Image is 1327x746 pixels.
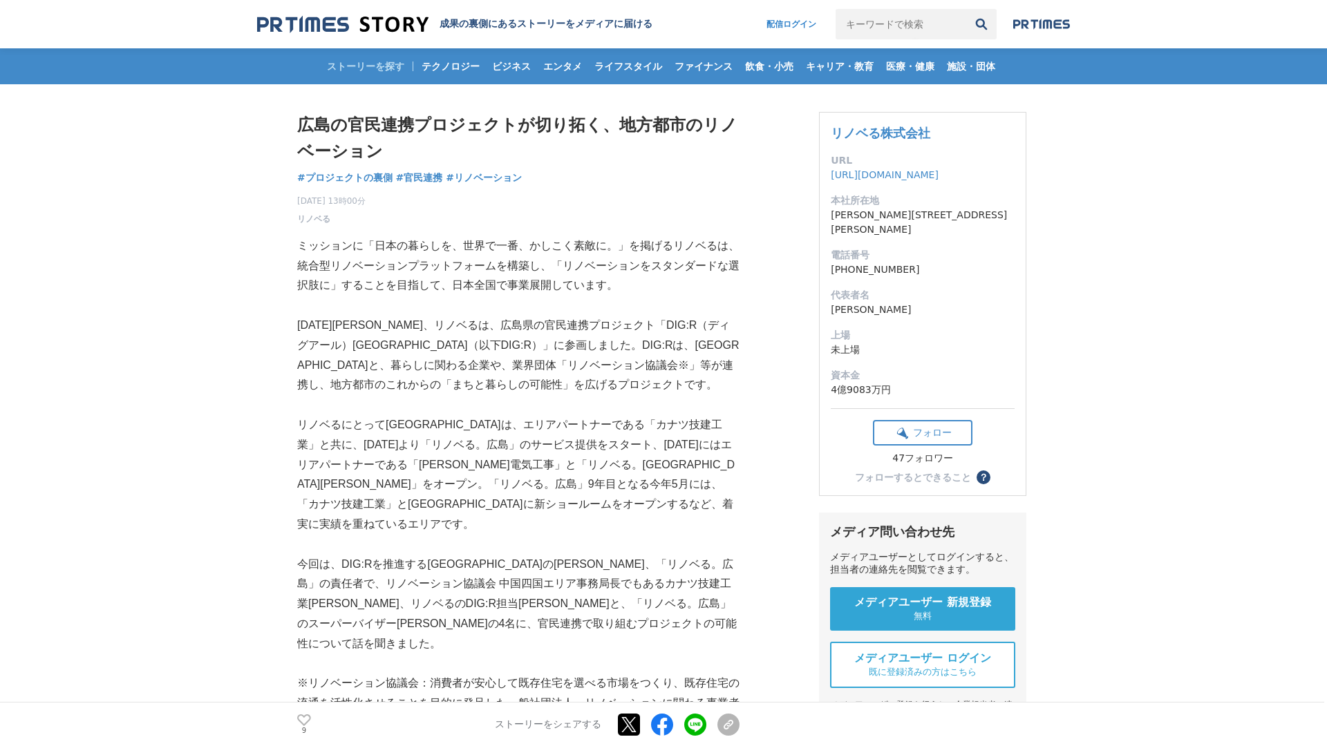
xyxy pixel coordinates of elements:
a: 配信ログイン [753,9,830,39]
a: #リノベーション [446,171,522,185]
span: 飲食・小売 [740,60,799,73]
a: 施設・団体 [941,48,1001,84]
a: #プロジェクトの裏側 [297,171,393,185]
a: エンタメ [538,48,587,84]
button: 検索 [966,9,997,39]
h1: 広島の官民連携プロジェクトが切り拓く、地方都市のリノベーション [297,112,740,165]
p: [DATE][PERSON_NAME]、リノベるは、広島県の官民連携プロジェクト「DIG:R（ディグアール）[GEOGRAPHIC_DATA]（以下DIG:R）」に参画しました。DIG:Rは、[... [297,316,740,395]
span: エンタメ [538,60,587,73]
p: ※リノベーション協議会：消費者が安心して既存住宅を選べる市場をつくり、既存住宅の流通を活性化させることを目的に発足した一般社団法人。リノベーションに関わる事業者737社（カナツ技建工業とリノベる... [297,673,740,733]
a: リノベる [297,213,330,225]
dt: 電話番号 [831,248,1015,262]
dt: 資本金 [831,368,1015,383]
span: ライフスタイル [589,60,668,73]
span: メディアユーザー ログイン [854,651,991,666]
a: 成果の裏側にあるストーリーをメディアに届ける 成果の裏側にあるストーリーをメディアに届ける [257,15,652,34]
button: ？ [977,470,990,484]
dt: 上場 [831,328,1015,343]
dt: 代表者名 [831,288,1015,303]
span: ビジネス [487,60,536,73]
span: キャリア・教育 [800,60,879,73]
img: prtimes [1013,19,1070,30]
span: 施設・団体 [941,60,1001,73]
dd: [PHONE_NUMBER] [831,262,1015,277]
span: [DATE] 13時00分 [297,195,366,207]
p: 9 [297,727,311,734]
h2: 成果の裏側にあるストーリーをメディアに届ける [440,18,652,30]
div: フォローするとできること [855,472,971,482]
span: #官民連携 [396,171,443,184]
dd: 未上場 [831,343,1015,357]
p: ストーリーをシェアする [495,718,601,731]
span: ファイナンス [669,60,738,73]
dd: [PERSON_NAME] [831,303,1015,317]
a: テクノロジー [416,48,485,84]
div: メディアユーザーとしてログインすると、担当者の連絡先を閲覧できます。 [830,551,1015,576]
p: リノベるにとって[GEOGRAPHIC_DATA]は、エリアパートナーである「カナツ技建工業」と共に、[DATE]より「リノベる。広島」のサービス提供をスタート、[DATE]にはエリアパートナー... [297,415,740,535]
a: 医療・健康 [881,48,940,84]
span: 医療・健康 [881,60,940,73]
span: #プロジェクトの裏側 [297,171,393,184]
a: #官民連携 [396,171,443,185]
a: リノベる株式会社 [831,126,930,140]
span: テクノロジー [416,60,485,73]
span: #リノベーション [446,171,522,184]
span: メディアユーザー 新規登録 [854,595,991,610]
input: キーワードで検索 [836,9,966,39]
a: メディアユーザー 新規登録 無料 [830,587,1015,631]
span: 無料 [914,610,932,622]
dt: URL [831,153,1015,168]
dd: [PERSON_NAME][STREET_ADDRESS][PERSON_NAME] [831,208,1015,237]
span: ？ [979,472,988,482]
img: 成果の裏側にあるストーリーをメディアに届ける [257,15,429,34]
a: [URL][DOMAIN_NAME] [831,169,939,180]
a: メディアユーザー ログイン 既に登録済みの方はこちら [830,642,1015,688]
a: キャリア・教育 [800,48,879,84]
div: 47フォロワー [873,452,972,465]
p: 今回は、DIG:Rを推進する[GEOGRAPHIC_DATA]の[PERSON_NAME]、「リノベる。広島」の責任者で、リノベーション協議会 中国四国エリア事務局長でもあるカナツ技建工業[PE... [297,555,740,654]
span: 既に登録済みの方はこちら [869,666,977,678]
a: 飲食・小売 [740,48,799,84]
a: ライフスタイル [589,48,668,84]
dd: 4億9083万円 [831,383,1015,397]
div: メディア問い合わせ先 [830,524,1015,540]
dt: 本社所在地 [831,193,1015,208]
p: ミッションに「日本の暮らしを、世界で一番、かしこく素敵に。」を掲げるリノベるは、統合型リノベーションプラットフォームを構築し、「リノベーションをスタンダードな選択肢に」することを目指して、日本全... [297,236,740,296]
a: ビジネス [487,48,536,84]
a: ファイナンス [669,48,738,84]
button: フォロー [873,420,972,446]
